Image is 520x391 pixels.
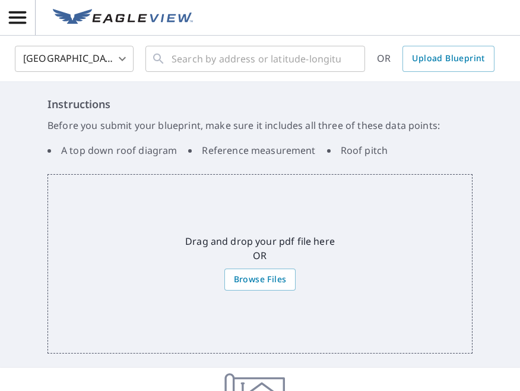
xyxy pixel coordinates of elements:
[412,51,484,66] span: Upload Blueprint
[185,234,335,263] p: Drag and drop your pdf file here OR
[47,143,177,157] li: A top down roof diagram
[46,2,200,34] a: EV Logo
[402,46,494,72] a: Upload Blueprint
[47,96,473,112] h6: Instructions
[327,143,388,157] li: Roof pitch
[224,269,296,291] label: Browse Files
[15,42,134,75] div: [GEOGRAPHIC_DATA]
[234,272,287,287] span: Browse Files
[188,143,315,157] li: Reference measurement
[47,118,473,133] p: Before you submit your blueprint, make sure it includes all three of these data points:
[53,9,193,27] img: EV Logo
[377,46,494,72] div: OR
[172,42,341,75] input: Search by address or latitude-longitude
